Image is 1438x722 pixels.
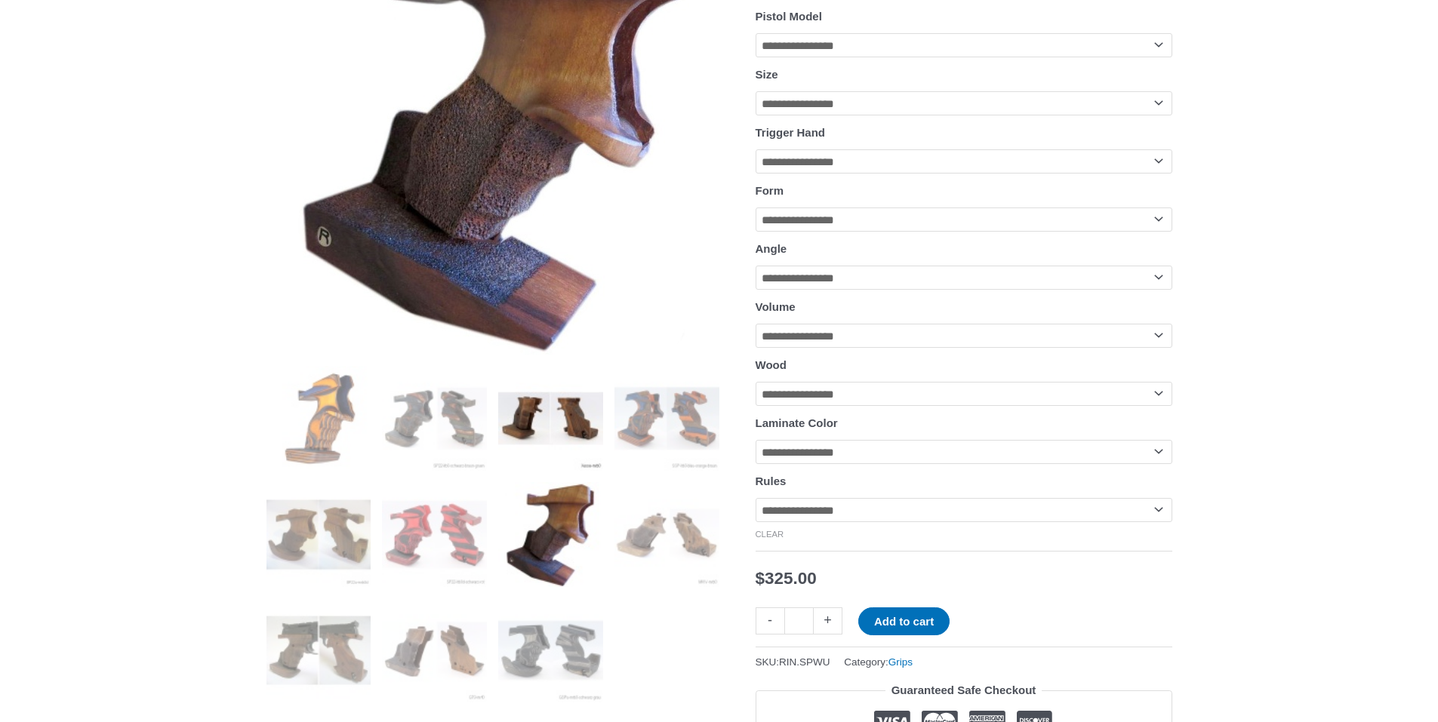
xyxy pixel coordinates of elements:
[756,10,822,23] label: Pistol Model
[784,607,814,634] input: Product quantity
[756,68,778,81] label: Size
[756,126,826,139] label: Trigger Hand
[779,656,830,668] span: RIN.SPWU
[756,475,787,487] label: Rules
[614,482,719,587] img: Rink Sport Pistol Grip
[756,653,830,671] span: SKU:
[844,653,913,671] span: Category:
[382,598,487,703] img: Rink Grip for Sport Pistol - Image 10
[814,607,842,634] a: +
[756,607,784,634] a: -
[756,569,817,588] bdi: 325.00
[885,680,1042,701] legend: Guaranteed Safe Checkout
[382,482,487,587] img: Rink Grip for Sport Pistol - Image 6
[498,366,603,471] img: Rink Grip for Sport Pistol - Image 3
[382,366,487,471] img: Rink Grip for Sport Pistol - Image 2
[756,358,787,371] label: Wood
[756,242,787,255] label: Angle
[888,656,913,668] a: Grips
[756,300,796,313] label: Volume
[858,607,950,635] button: Add to cart
[614,366,719,471] img: Rink Grip for Sport Pistol - Image 4
[756,569,765,588] span: $
[756,530,784,539] a: Clear options
[498,598,603,703] img: Rink Grip for Sport Pistol - Image 11
[266,482,371,587] img: Rink Grip for Sport Pistol - Image 5
[266,598,371,703] img: Rink Grip for Sport Pistol - Image 9
[756,416,838,429] label: Laminate Color
[266,366,371,471] img: Rink Grip for Sport Pistol
[498,482,603,587] img: Rink Grip for Sport Pistol - Image 7
[756,184,784,197] label: Form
